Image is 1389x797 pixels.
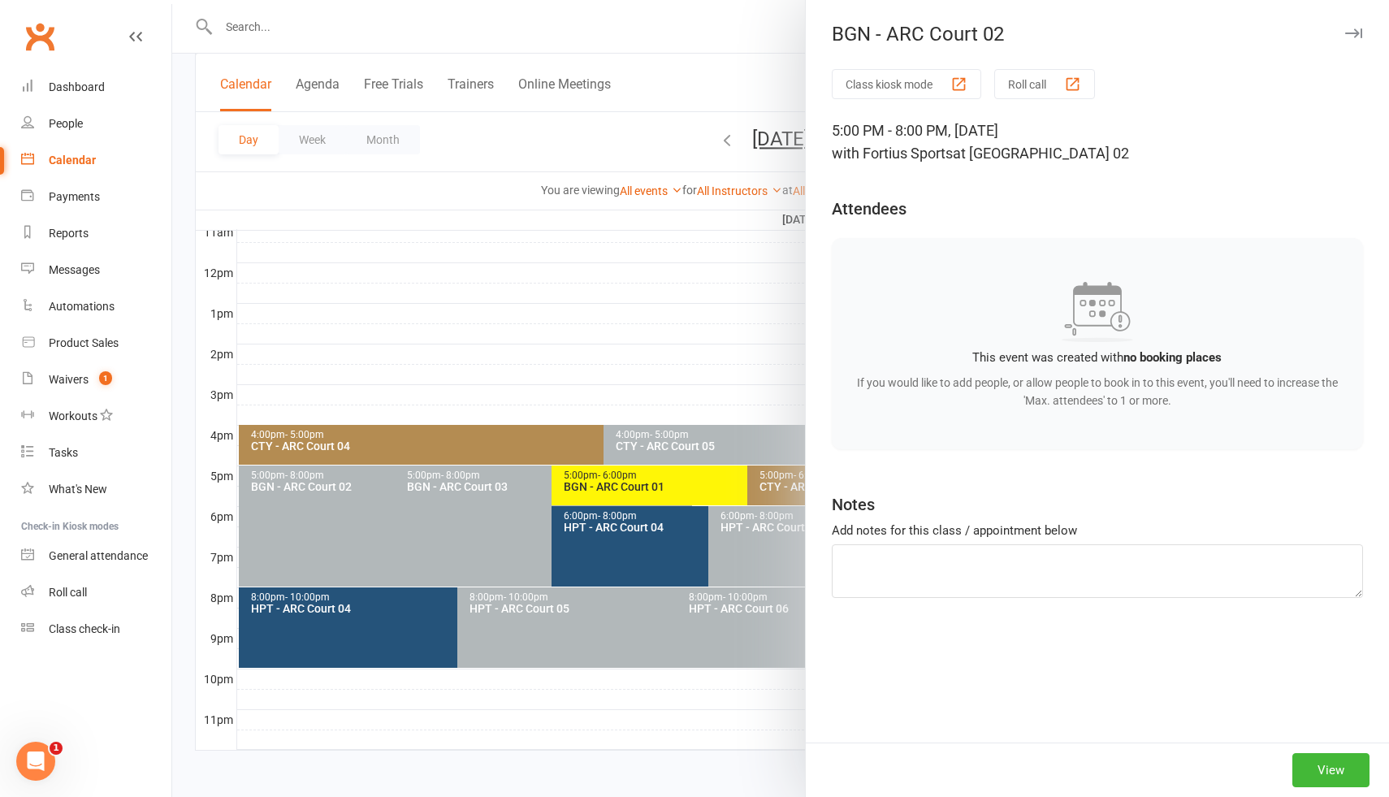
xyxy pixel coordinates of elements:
[21,435,171,471] a: Tasks
[21,611,171,648] a: Class kiosk mode
[49,80,105,93] div: Dashboard
[49,409,97,422] div: Workouts
[49,622,120,635] div: Class check-in
[21,538,171,574] a: General attendance kiosk mode
[21,69,171,106] a: Dashboard
[19,16,60,57] a: Clubworx
[21,398,171,435] a: Workouts
[16,742,55,781] iframe: Intercom live chat
[1123,350,1222,365] strong: no booking places
[851,348,1344,367] div: This event was created with
[994,69,1095,99] button: Roll call
[50,742,63,755] span: 1
[21,106,171,142] a: People
[832,145,953,162] span: with Fortius Sports
[49,190,100,203] div: Payments
[851,374,1344,410] p: If you would like to add people, or allow people to book in to this event, you'll need to increas...
[21,252,171,288] a: Messages
[21,325,171,362] a: Product Sales
[832,521,1363,540] div: Add notes for this class / appointment below
[21,471,171,508] a: What's New
[49,483,107,496] div: What's New
[49,117,83,130] div: People
[806,23,1389,45] div: BGN - ARC Court 02
[21,362,171,398] a: Waivers 1
[49,227,89,240] div: Reports
[21,288,171,325] a: Automations
[49,263,100,276] div: Messages
[49,373,89,386] div: Waivers
[49,336,119,349] div: Product Sales
[99,371,112,385] span: 1
[953,145,1129,162] span: at [GEOGRAPHIC_DATA] 02
[21,179,171,215] a: Payments
[21,142,171,179] a: Calendar
[832,197,907,220] div: Attendees
[832,69,981,99] button: Class kiosk mode
[49,549,148,562] div: General attendance
[49,446,78,459] div: Tasks
[21,215,171,252] a: Reports
[832,119,1363,165] div: 5:00 PM - 8:00 PM, [DATE]
[49,300,115,313] div: Automations
[49,586,87,599] div: Roll call
[21,574,171,611] a: Roll call
[832,493,875,516] div: Notes
[49,154,96,167] div: Calendar
[1292,753,1370,787] button: View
